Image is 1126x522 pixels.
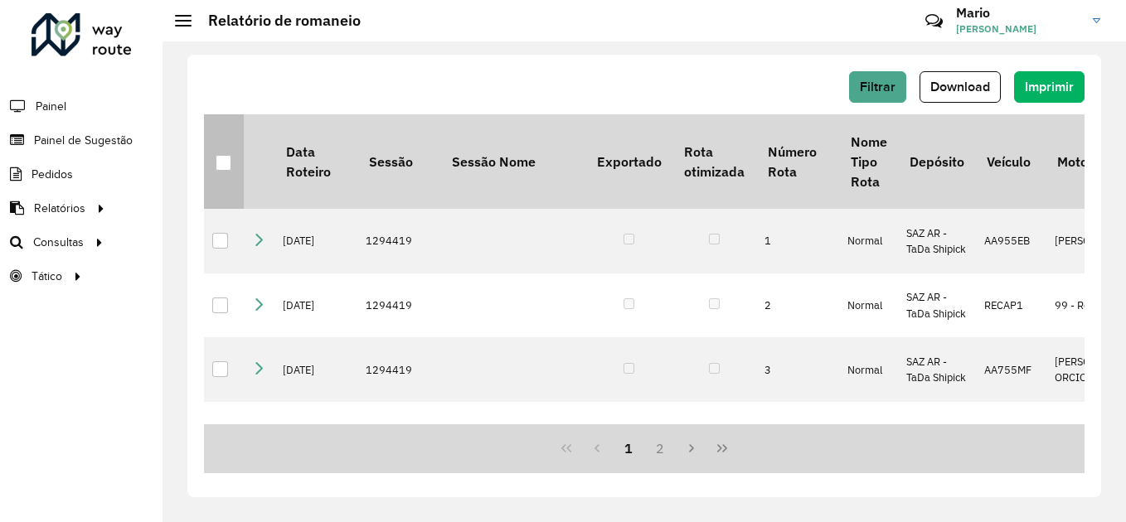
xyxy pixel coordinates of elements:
[274,209,357,273] td: [DATE]
[644,433,676,464] button: 2
[32,166,73,183] span: Pedidos
[756,114,839,209] th: Número Rota
[976,402,1046,482] td: AB411OZ
[274,273,357,338] td: [DATE]
[956,5,1080,21] h3: Mario
[898,402,975,482] td: SAZ AR - TaDa Shipick
[839,402,898,482] td: Normal
[357,114,440,209] th: Sessão
[976,209,1046,273] td: AA955EB
[32,268,62,285] span: Tático
[706,433,738,464] button: Last Page
[930,80,990,94] span: Download
[976,337,1046,402] td: AA755MF
[34,132,133,149] span: Painel de Sugestão
[898,337,975,402] td: SAZ AR - TaDa Shipick
[756,209,839,273] td: 1
[33,234,84,251] span: Consultas
[976,273,1046,338] td: RECAP1
[274,114,357,209] th: Data Roteiro
[672,114,755,209] th: Rota otimizada
[839,209,898,273] td: Normal
[613,433,644,464] button: 1
[357,337,440,402] td: 1294419
[357,209,440,273] td: 1294419
[756,337,839,402] td: 3
[976,114,1046,209] th: Veículo
[898,273,975,338] td: SAZ AR - TaDa Shipick
[920,71,1001,103] button: Download
[839,273,898,338] td: Normal
[34,200,85,217] span: Relatórios
[192,12,361,30] h2: Relatório de romaneio
[756,273,839,338] td: 2
[274,402,357,482] td: [DATE]
[357,273,440,338] td: 1294419
[676,433,707,464] button: Next Page
[898,114,975,209] th: Depósito
[357,402,440,482] td: 1294419
[756,402,839,482] td: 4
[956,22,1080,36] span: [PERSON_NAME]
[440,114,585,209] th: Sessão Nome
[839,114,898,209] th: Nome Tipo Rota
[1025,80,1074,94] span: Imprimir
[274,337,357,402] td: [DATE]
[585,114,672,209] th: Exportado
[916,3,952,39] a: Contato Rápido
[36,98,66,115] span: Painel
[898,209,975,273] td: SAZ AR - TaDa Shipick
[849,71,906,103] button: Filtrar
[1014,71,1085,103] button: Imprimir
[860,80,895,94] span: Filtrar
[839,337,898,402] td: Normal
